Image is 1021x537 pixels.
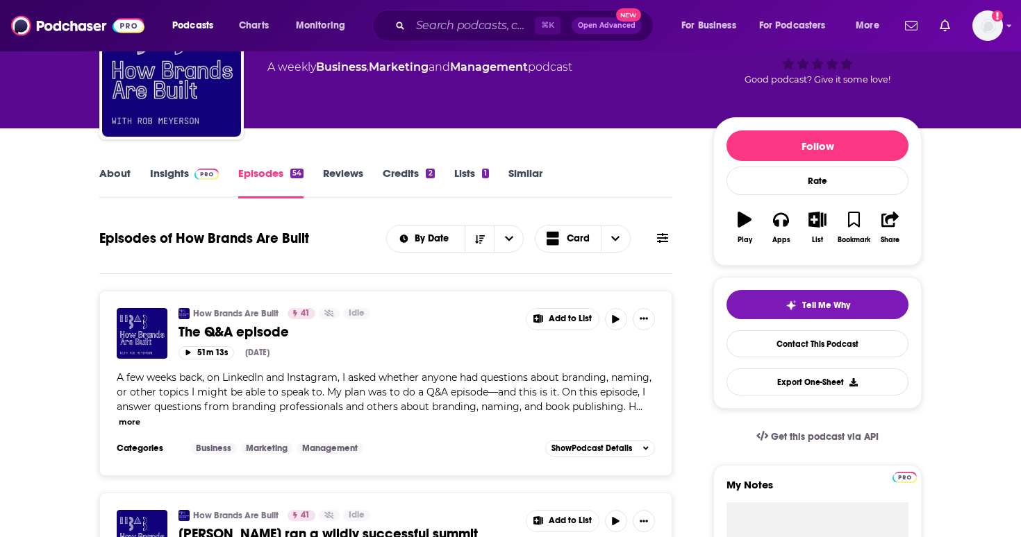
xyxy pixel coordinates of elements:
[727,167,908,195] div: Rate
[972,10,1003,41] img: User Profile
[288,510,315,521] a: 41
[616,8,641,22] span: New
[179,308,190,319] img: How Brands Are Built
[881,236,899,244] div: Share
[316,60,367,74] a: Business
[759,16,826,35] span: For Podcasters
[727,203,763,253] button: Play
[450,60,528,74] a: Management
[172,16,213,35] span: Podcasts
[238,167,304,198] a: Episodes54
[786,300,797,311] img: tell me why sparkle
[535,225,631,253] button: Choose View
[738,236,752,244] div: Play
[117,443,179,454] h3: Categories
[386,225,524,253] h2: Choose List sort
[535,17,561,35] span: ⌘ K
[301,307,310,321] span: 41
[297,443,363,454] a: Management
[763,203,799,253] button: Apps
[799,203,836,253] button: List
[119,416,140,428] button: more
[633,308,655,330] button: Show More Button
[545,440,655,457] button: ShowPodcast Details
[179,323,289,341] span: The Q&A episode
[230,15,277,37] a: Charts
[526,309,599,330] button: Show More Button
[846,15,897,37] button: open menu
[117,371,651,413] span: A few weeks back, on LinkedIn and Instagram, I asked whether anyone had questions about branding,...
[551,443,632,453] span: Show Podcast Details
[972,10,1003,41] span: Logged in as redsetterpr
[465,225,494,252] button: Sort Direction
[494,225,523,252] button: open menu
[636,400,642,413] span: ...
[727,330,908,357] a: Contact This Podcast
[301,509,310,522] span: 41
[150,167,219,198] a: InsightsPodchaser Pro
[992,10,1003,22] svg: Add a profile image
[415,234,454,244] span: By Date
[893,472,917,483] img: Podchaser Pro
[426,169,434,178] div: 2
[179,346,234,359] button: 51m 13s
[572,17,642,34] button: Open AdvancedNew
[349,509,365,522] span: Idle
[802,300,850,311] span: Tell Me Why
[681,16,736,35] span: For Business
[771,431,879,443] span: Get this podcast via API
[812,236,823,244] div: List
[193,308,279,319] a: How Brands Are Built
[972,10,1003,41] button: Show profile menu
[838,236,870,244] div: Bookmark
[190,443,237,454] a: Business
[772,236,790,244] div: Apps
[893,470,917,483] a: Pro website
[454,167,489,198] a: Lists1
[567,234,590,244] span: Card
[369,60,429,74] a: Marketing
[245,348,269,357] div: [DATE]
[323,167,363,198] a: Reviews
[727,478,908,502] label: My Notes
[745,420,890,454] a: Get this podcast via API
[240,443,293,454] a: Marketing
[727,368,908,395] button: Export One-Sheet
[288,308,315,319] a: 41
[290,169,304,178] div: 54
[836,203,872,253] button: Bookmark
[383,167,434,198] a: Credits2
[672,15,754,37] button: open menu
[194,169,219,180] img: Podchaser Pro
[387,234,465,244] button: open menu
[872,203,908,253] button: Share
[239,16,269,35] span: Charts
[99,167,131,198] a: About
[934,14,956,37] a: Show notifications dropdown
[286,15,363,37] button: open menu
[296,16,345,35] span: Monitoring
[633,510,655,532] button: Show More Button
[410,15,535,37] input: Search podcasts, credits, & more...
[343,510,370,521] a: Idle
[745,74,890,85] span: Good podcast? Give it some love!
[193,510,279,521] a: How Brands Are Built
[349,307,365,321] span: Idle
[727,290,908,319] button: tell me why sparkleTell Me Why
[179,323,516,341] a: The Q&A episode
[856,16,879,35] span: More
[549,314,592,324] span: Add to List
[750,15,846,37] button: open menu
[526,511,599,531] button: Show More Button
[727,130,908,161] button: Follow
[267,59,572,76] div: A weekly podcast
[429,60,450,74] span: and
[117,308,167,359] a: The Q&A episode
[11,12,144,39] img: Podchaser - Follow, Share and Rate Podcasts
[163,15,231,37] button: open menu
[578,22,636,29] span: Open Advanced
[179,510,190,521] img: How Brands Are Built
